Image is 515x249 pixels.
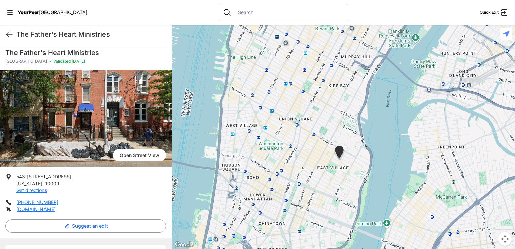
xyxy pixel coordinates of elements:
img: Google [173,240,195,249]
span: ✓ [48,59,52,64]
span: [GEOGRAPHIC_DATA] [39,9,87,15]
span: [DATE] [71,59,85,64]
span: 10009 [45,181,59,186]
button: Map camera controls [498,232,512,246]
h1: The Father's Heart Ministries [16,30,166,39]
a: [DOMAIN_NAME] [16,206,56,212]
span: YourPeer [18,9,39,15]
h1: The Father's Heart Ministries [5,48,166,57]
span: [US_STATE] [16,181,42,186]
a: Quick Exit [480,8,508,17]
a: Get directions [16,187,47,193]
a: Open this area in Google Maps (opens a new window) [173,240,195,249]
span: Suggest an edit [72,223,108,229]
span: Quick Exit [480,10,499,15]
a: [PHONE_NUMBER] [16,199,58,205]
span: Validated [53,59,71,64]
a: YourPeer[GEOGRAPHIC_DATA] [18,10,87,15]
button: Suggest an edit [5,219,166,233]
span: , [42,181,44,186]
span: 543-[STREET_ADDRESS] [16,174,71,179]
span: Open Street View [113,149,166,161]
input: Search [234,9,344,16]
span: [GEOGRAPHIC_DATA] [5,59,47,64]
